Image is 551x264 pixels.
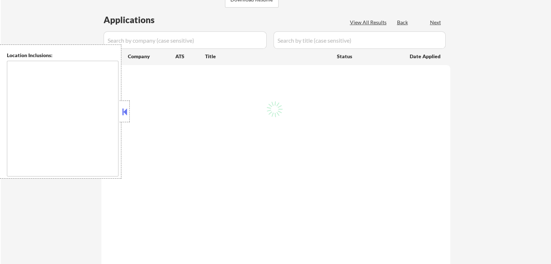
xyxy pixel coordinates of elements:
input: Search by company (case sensitive) [104,31,267,49]
div: Back [397,19,409,26]
div: ATS [175,53,205,60]
div: Date Applied [410,53,442,60]
div: Company [128,53,175,60]
div: Next [430,19,442,26]
div: Location Inclusions: [7,52,118,59]
input: Search by title (case sensitive) [274,31,446,49]
div: Title [205,53,330,60]
div: Applications [104,16,175,24]
div: View All Results [350,19,389,26]
div: Status [337,50,399,63]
